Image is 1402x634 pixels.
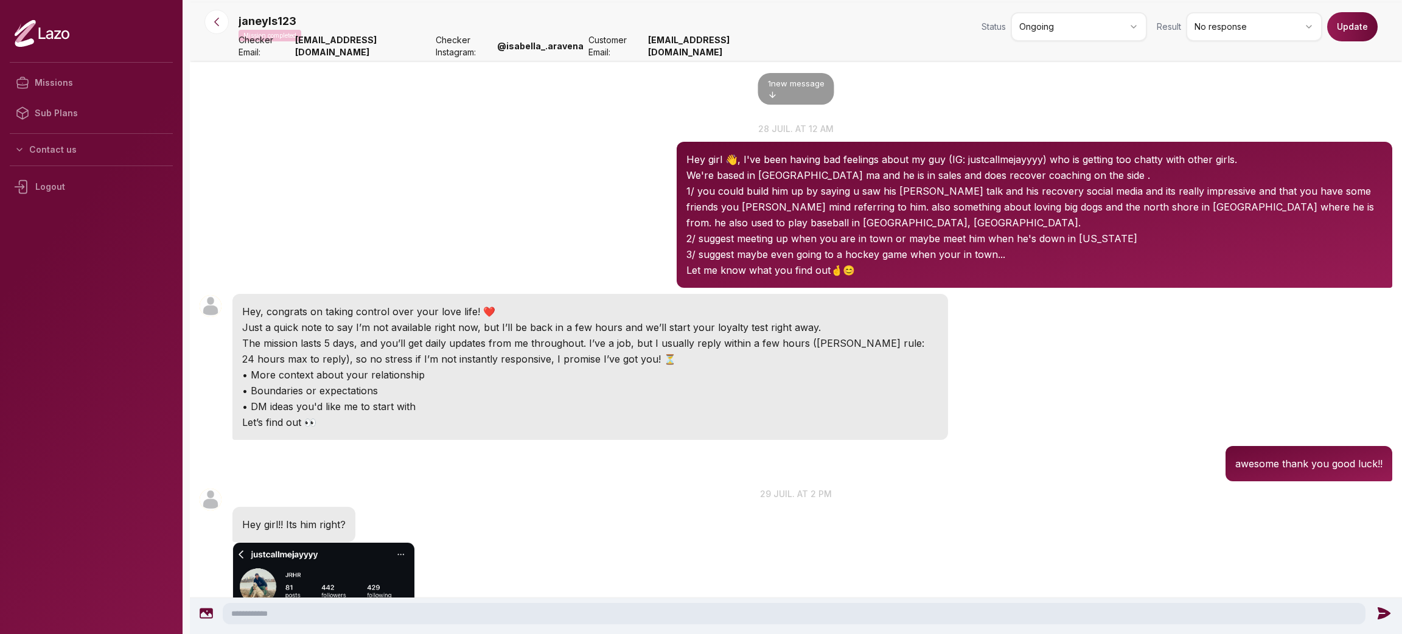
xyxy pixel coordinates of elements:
p: 1/ you could build him up by saying u saw his [PERSON_NAME] talk and his recovery social media an... [686,183,1383,231]
div: 1 new message [758,73,834,105]
span: Result [1157,21,1181,33]
p: Hey, congrats on taking control over your love life! ❤️ [242,304,938,319]
p: The mission lasts 5 days, and you’ll get daily updates from me throughout. I’ve a job, but I usua... [242,335,938,367]
p: • Boundaries or expectations [242,383,938,399]
a: Missions [10,68,173,98]
p: • More context about your relationship [242,367,938,383]
span: Checker Instagram: [436,34,492,58]
p: • DM ideas you'd like me to start with [242,399,938,414]
strong: [EMAIL_ADDRESS][DOMAIN_NAME] [648,34,784,58]
img: User avatar [200,295,221,317]
p: Let me know what you find out🤞😊 [686,262,1383,278]
a: Sub Plans [10,98,173,128]
p: Hey girl 👋, I've been having bad feelings about my guy (IG: justcallmejayyyy) who is getting too ... [686,152,1383,167]
p: Let’s find out 👀 [242,414,938,430]
p: 3/ suggest maybe even going to a hockey game when your in town... [686,246,1383,262]
strong: [EMAIL_ADDRESS][DOMAIN_NAME] [295,34,431,58]
button: Contact us [10,139,173,161]
p: 29 juil. at 2 pm [190,487,1402,500]
button: Update [1327,12,1378,41]
p: We're based in [GEOGRAPHIC_DATA] ma and he is in sales and does recover coaching on the side . [686,167,1383,183]
p: janeyls123 [239,13,296,30]
span: Checker Email: [239,34,290,58]
strong: @ isabella_.aravena [497,40,584,52]
span: Status [982,21,1006,33]
div: Logout [10,171,173,203]
p: 28 juil. at 12 am [190,122,1402,135]
p: Hey girl!! Its him right? [242,517,346,532]
p: 2/ suggest meeting up when you are in town or maybe meet him when he's down in [US_STATE] [686,231,1383,246]
span: Customer Email: [588,34,643,58]
p: awesome thank you good luck!! [1235,456,1383,472]
p: Just a quick note to say I’m not available right now, but I’ll be back in a few hours and we’ll s... [242,319,938,335]
p: Mission completed [239,30,301,41]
